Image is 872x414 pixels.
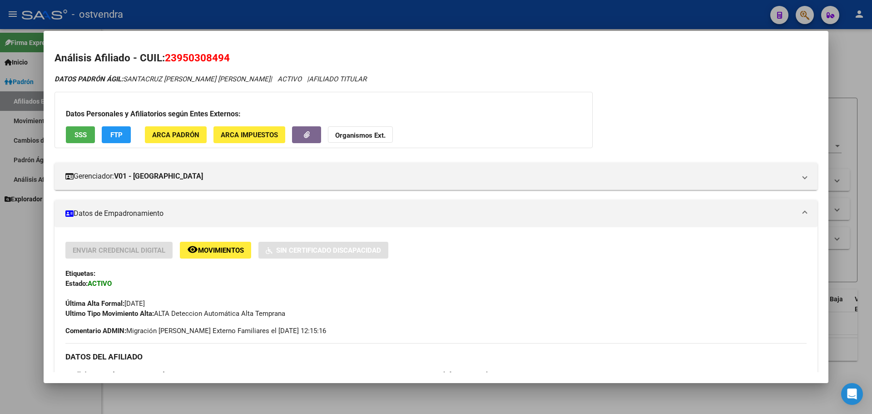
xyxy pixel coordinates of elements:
[65,299,145,308] span: [DATE]
[65,171,796,182] mat-panel-title: Gerenciador:
[114,171,203,182] strong: V01 - [GEOGRAPHIC_DATA]
[309,75,367,83] span: AFILIADO TITULAR
[335,131,386,140] strong: Organismos Ext.
[54,50,817,66] h2: Análisis Afiliado - CUIL:
[65,242,173,259] button: Enviar Credencial Digital
[66,126,95,143] button: SSS
[145,126,207,143] button: ARCA Padrón
[180,242,251,259] button: Movimientos
[152,131,199,139] span: ARCA Padrón
[65,352,807,362] h3: DATOS DEL AFILIADO
[65,326,326,336] span: Migración [PERSON_NAME] Externo Familiares el [DATE] 12:15:16
[258,242,388,259] button: Sin Certificado Discapacidad
[213,126,285,143] button: ARCA Impuestos
[73,246,165,254] span: Enviar Credencial Digital
[65,208,796,219] mat-panel-title: Datos de Empadronamiento
[65,371,92,379] strong: Apellido:
[276,246,381,254] span: Sin Certificado Discapacidad
[165,52,230,64] span: 23950308494
[65,269,95,278] strong: Etiquetas:
[841,383,863,405] div: Open Intercom Messenger
[54,75,367,83] i: | ACTIVO |
[187,244,198,255] mat-icon: remove_red_eye
[74,131,87,139] span: SSS
[54,75,270,83] span: SANTACRUZ [PERSON_NAME] [PERSON_NAME]
[198,246,244,254] span: Movimientos
[54,200,817,227] mat-expansion-panel-header: Datos de Empadronamiento
[54,163,817,190] mat-expansion-panel-header: Gerenciador:V01 - [GEOGRAPHIC_DATA]
[66,109,581,120] h3: Datos Personales y Afiliatorios según Entes Externos:
[65,279,88,288] strong: Estado:
[54,75,123,83] strong: DATOS PADRÓN ÁGIL:
[436,371,496,379] strong: Teléfono Particular:
[102,126,131,143] button: FTP
[88,279,112,288] strong: ACTIVO
[65,309,154,318] strong: Ultimo Tipo Movimiento Alta:
[328,126,393,143] button: Organismos Ext.
[436,371,507,379] span: 111
[65,327,126,335] strong: Comentario ADMIN:
[65,299,124,308] strong: Última Alta Formal:
[65,309,285,318] span: ALTA Deteccion Automática Alta Temprana
[110,131,123,139] span: FTP
[221,131,278,139] span: ARCA Impuestos
[65,371,165,379] span: KIARA [PERSON_NAME]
